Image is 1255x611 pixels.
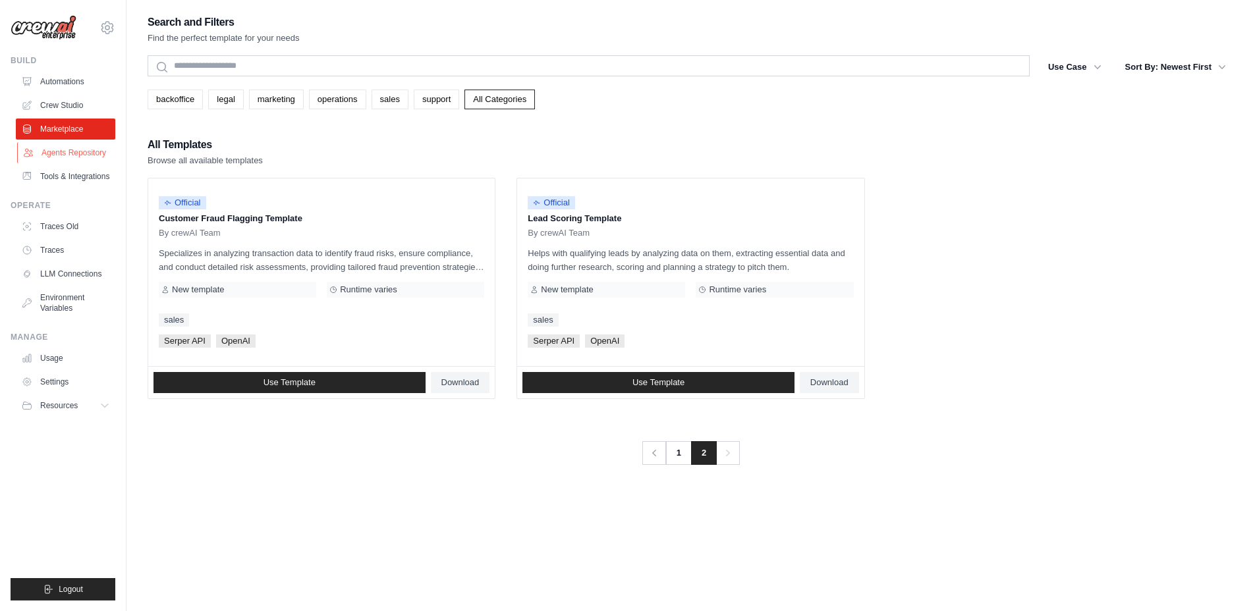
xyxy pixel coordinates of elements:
a: support [414,90,459,109]
button: Logout [11,578,115,600]
span: New template [541,284,593,295]
a: LLM Connections [16,263,115,284]
a: legal [208,90,243,109]
span: Use Template [264,377,316,388]
button: Sort By: Newest First [1117,55,1234,79]
a: sales [372,90,408,109]
p: Find the perfect template for your needs [148,32,300,45]
h2: Search and Filters [148,13,300,32]
a: Settings [16,371,115,392]
span: Official [528,196,575,209]
nav: Pagination [642,441,740,465]
button: Use Case [1040,55,1109,79]
span: 2 [691,441,717,465]
span: New template [172,284,224,295]
button: Resources [16,395,115,416]
a: Download [800,372,859,393]
a: Tools & Integrations [16,166,115,187]
p: Customer Fraud Flagging Template [159,212,484,225]
div: Build [11,55,115,66]
div: Manage [11,332,115,342]
span: Resources [40,400,78,411]
span: OpenAI [585,334,625,348]
a: sales [159,313,189,327]
span: By crewAI Team [159,228,221,238]
span: Download [810,377,849,388]
p: Browse all available templates [148,154,263,167]
a: Automations [16,71,115,92]
a: Crew Studio [16,95,115,116]
span: Use Template [632,377,684,388]
p: Specializes in analyzing transaction data to identify fraud risks, ensure compliance, and conduct... [159,246,484,274]
span: Runtime varies [340,284,397,295]
a: Download [431,372,490,393]
a: sales [528,313,558,327]
img: Logo [11,15,76,40]
a: 1 [665,441,692,465]
span: Logout [59,584,83,595]
span: Serper API [159,334,211,348]
h2: All Templates [148,136,263,154]
span: By crewAI Team [528,228,590,238]
span: Download [441,377,480,388]
span: Serper API [528,334,580,348]
a: Traces Old [16,216,115,237]
a: Use Template [153,372,426,393]
a: backoffice [148,90,203,109]
span: Official [159,196,206,209]
a: operations [309,90,366,109]
div: Operate [11,200,115,211]
a: Environment Variables [16,287,115,319]
a: All Categories [464,90,535,109]
span: Runtime varies [709,284,766,295]
a: Agents Repository [17,142,117,163]
a: Traces [16,240,115,261]
a: Usage [16,348,115,369]
p: Helps with qualifying leads by analyzing data on them, extracting essential data and doing furthe... [528,246,853,274]
a: marketing [249,90,304,109]
span: OpenAI [216,334,256,348]
a: Marketplace [16,119,115,140]
p: Lead Scoring Template [528,212,853,225]
a: Use Template [522,372,795,393]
